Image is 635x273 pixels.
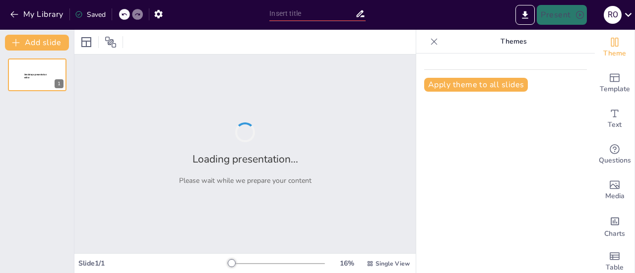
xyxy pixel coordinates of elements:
button: Export to PowerPoint [515,5,535,25]
div: Add ready made slides [595,65,635,101]
div: 1 [55,79,63,88]
p: Themes [442,30,585,54]
button: R O [604,5,622,25]
div: 1 [8,58,66,91]
span: Sendsteps presentation editor [24,73,47,79]
div: Add charts and graphs [595,208,635,244]
span: Theme [603,48,626,59]
span: Charts [604,228,625,239]
button: Add slide [5,35,69,51]
span: Template [600,84,630,95]
div: Saved [75,10,106,19]
div: Change the overall theme [595,30,635,65]
p: Please wait while we prepare your content [179,176,312,185]
span: Text [608,119,622,130]
h2: Loading presentation... [192,152,298,166]
div: Add images, graphics, shapes or video [595,172,635,208]
button: My Library [7,6,67,22]
div: R O [604,6,622,24]
div: Get real-time input from your audience [595,137,635,172]
span: Questions [599,155,631,166]
span: Table [606,262,624,273]
button: Apply theme to all slides [424,78,528,92]
span: Media [605,191,625,202]
div: Layout [78,34,94,50]
button: Present [537,5,586,25]
div: 16 % [335,259,359,268]
span: Single View [376,260,410,268]
div: Add text boxes [595,101,635,137]
input: Insert title [269,6,355,21]
div: Slide 1 / 1 [78,259,230,268]
span: Position [105,36,117,48]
